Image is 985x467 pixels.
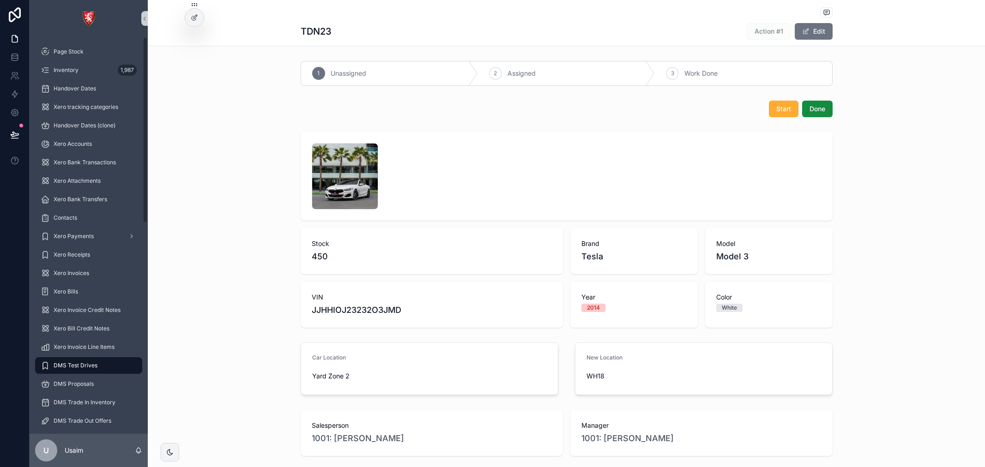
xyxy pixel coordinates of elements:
span: 1 [317,70,320,77]
span: Xero Payments [54,233,94,240]
span: New Location [586,354,622,361]
span: Contacts [54,214,77,222]
span: Handover Dates (clone) [54,122,115,129]
div: 1,987 [118,65,137,76]
span: Xero tracking categories [54,103,118,111]
a: Xero tracking categories [35,99,142,115]
button: Done [802,101,833,117]
a: Page Stock [35,43,142,60]
span: WH18 [586,371,604,381]
span: Car Location [312,354,346,361]
span: 2 [494,70,497,77]
span: Manager [581,421,822,430]
a: Xero Receipts [35,246,142,263]
span: Brand [581,239,687,248]
a: Xero Bill Credit Notes [35,320,142,337]
a: Xero Bank Transactions [35,154,142,171]
span: Inventory [54,66,79,74]
span: JJHHIOJ23232O3JMD [312,304,552,317]
a: Xero Bank Transfers [35,191,142,208]
span: Xero Invoice Credit Notes [54,306,121,314]
div: scrollable content [30,37,148,434]
span: DMS Test Drives [54,362,97,369]
span: Xero Bank Transfers [54,196,107,203]
a: DMS Test Drives [35,357,142,374]
span: Stock [312,239,552,248]
button: Edit [795,23,833,40]
a: DMS Proposals [35,376,142,392]
span: Year [581,293,687,302]
span: Unassigned [331,69,366,78]
span: Model 3 [716,250,749,263]
a: Inventory1,987 [35,62,142,78]
a: 1001: [PERSON_NAME] [581,432,674,445]
a: Xero Accounts [35,136,142,152]
a: Xero Invoice Credit Notes [35,302,142,318]
span: Page Stock [54,48,84,55]
div: White [722,304,737,312]
span: DMS Proposals [54,380,94,388]
span: Xero Invoices [54,269,89,277]
span: Xero Bank Transactions [54,159,116,166]
a: Xero Bills [35,283,142,300]
a: Xero Attachments [35,173,142,189]
span: Work Done [684,69,718,78]
span: Xero Bill Credit Notes [54,325,109,332]
span: Yard Zone 2 [312,371,350,381]
span: Assigned [508,69,536,78]
span: Done [810,104,825,114]
button: Start [769,101,798,117]
span: DMS Trade Out Offers [54,417,111,425]
span: Model [716,239,822,248]
a: Xero Invoice Line Items [35,339,142,355]
span: Tesla [581,250,603,263]
a: DMS Trade Out Offers [35,413,142,429]
a: Xero Payments [35,228,142,245]
span: Color [716,293,822,302]
span: 450 [312,250,552,263]
a: Handover Dates (clone) [35,117,142,134]
a: 1001: [PERSON_NAME] [312,432,404,445]
span: 3 [671,70,674,77]
span: Xero Receipts [54,251,90,258]
a: Contacts [35,210,142,226]
a: DMS Trade In Inventory [35,394,142,411]
span: U [43,445,49,456]
span: DMS Trade In Inventory [54,399,115,406]
p: Usaim [65,446,83,455]
div: 2014 [587,304,600,312]
span: Xero Accounts [54,140,92,148]
a: Xero Invoices [35,265,142,281]
img: App logo [81,11,96,26]
span: Xero Attachments [54,177,101,185]
span: Xero Bills [54,288,78,295]
span: Start [776,104,791,114]
span: Xero Invoice Line Items [54,343,115,351]
span: VIN [312,293,552,302]
span: Handover Dates [54,85,96,92]
span: Salesperson [312,421,552,430]
a: Handover Dates [35,80,142,97]
h1: TDN23 [301,25,332,38]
